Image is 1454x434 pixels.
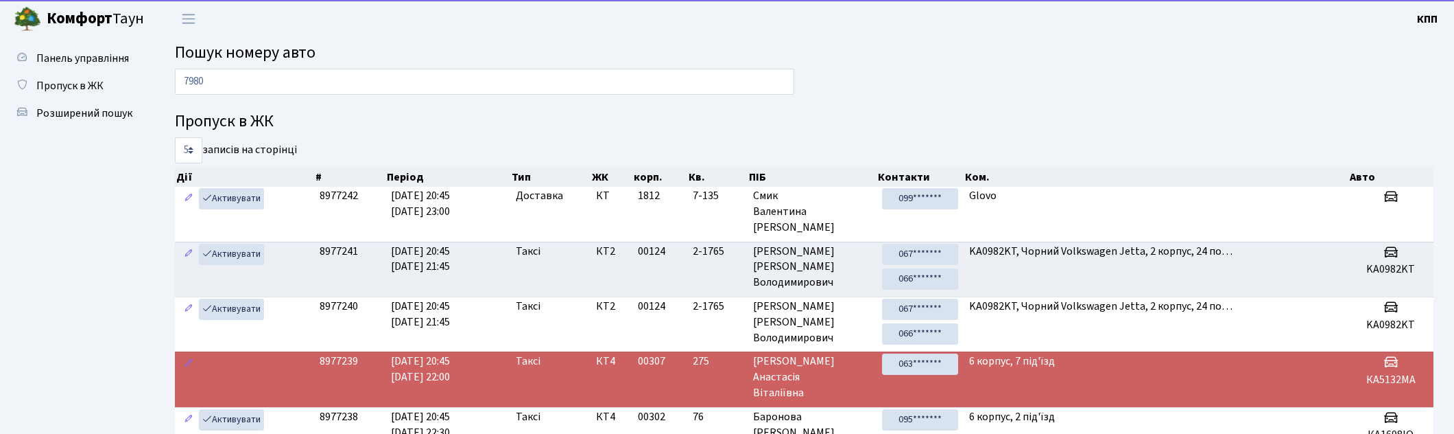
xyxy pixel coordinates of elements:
[687,168,748,187] th: Кв.
[964,168,1348,187] th: Ком.
[320,188,358,203] span: 8977242
[47,8,112,30] b: Комфорт
[36,51,129,66] span: Панель управління
[969,244,1232,259] span: KA0982KT, Чорний Volkswagen Jettа, 2 корпус, 24 по…
[171,8,206,30] button: Переключити навігацію
[1354,263,1428,276] h5: KA0982KT
[7,100,144,127] a: Розширений пошук
[753,354,872,401] span: [PERSON_NAME] Анастасія Віталіївна
[175,41,315,65] span: Пошук номеру авто
[175,112,1433,132] h4: Пропуск в ЖК
[596,354,626,369] span: КТ4
[693,354,742,369] span: 275
[175,137,297,163] label: записів на сторінці
[385,168,511,187] th: Період
[314,168,385,187] th: #
[1417,12,1438,27] b: КПП
[638,299,665,314] span: 00124
[693,188,742,204] span: 7-135
[596,299,626,315] span: КТ2
[175,137,202,163] select: записів на сторінці
[693,244,742,260] span: 2-1765
[516,354,540,369] span: Таксі
[877,168,964,187] th: Контакти
[516,299,540,315] span: Таксі
[969,409,1055,424] span: 6 корпус, 2 під'їзд
[391,354,450,385] span: [DATE] 20:45 [DATE] 22:00
[596,244,626,260] span: КТ2
[320,299,358,314] span: 8977240
[638,409,665,424] span: 00302
[596,188,626,204] span: КТ
[180,188,197,209] a: Редагувати
[1348,168,1433,187] th: Авто
[753,299,872,346] span: [PERSON_NAME] [PERSON_NAME] Володимирович
[199,299,264,320] a: Активувати
[199,188,264,209] a: Активувати
[199,244,264,265] a: Активувати
[180,354,197,375] a: Редагувати
[969,188,997,203] span: Glovo
[180,409,197,431] a: Редагувати
[36,106,132,121] span: Розширений пошук
[320,354,358,369] span: 8977239
[638,244,665,259] span: 00124
[510,168,591,187] th: Тип
[175,168,314,187] th: Дії
[391,299,450,330] span: [DATE] 20:45 [DATE] 21:45
[753,188,872,236] span: Смик Валентина [PERSON_NAME]
[748,168,877,187] th: ПІБ
[1354,319,1428,332] h5: KA0982KT
[391,244,450,275] span: [DATE] 20:45 [DATE] 21:45
[591,168,632,187] th: ЖК
[753,244,872,291] span: [PERSON_NAME] [PERSON_NAME] Володимирович
[638,188,660,203] span: 1812
[175,69,794,95] input: Пошук
[47,8,144,31] span: Таун
[693,299,742,315] span: 2-1765
[1354,374,1428,387] h5: КА5132МА
[320,409,358,424] span: 8977238
[180,299,197,320] a: Редагувати
[693,409,742,425] span: 76
[969,299,1232,314] span: KA0982KT, Чорний Volkswagen Jettа, 2 корпус, 24 по…
[320,244,358,259] span: 8977241
[391,188,450,219] span: [DATE] 20:45 [DATE] 23:00
[516,409,540,425] span: Таксі
[596,409,626,425] span: КТ4
[180,244,197,265] a: Редагувати
[1417,11,1438,27] a: КПП
[7,45,144,72] a: Панель управління
[969,354,1055,369] span: 6 корпус, 7 під'їзд
[7,72,144,100] a: Пропуск в ЖК
[14,5,41,33] img: logo.png
[638,354,665,369] span: 00307
[36,78,104,93] span: Пропуск в ЖК
[516,188,563,204] span: Доставка
[632,168,687,187] th: корп.
[199,409,264,431] a: Активувати
[516,244,540,260] span: Таксі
